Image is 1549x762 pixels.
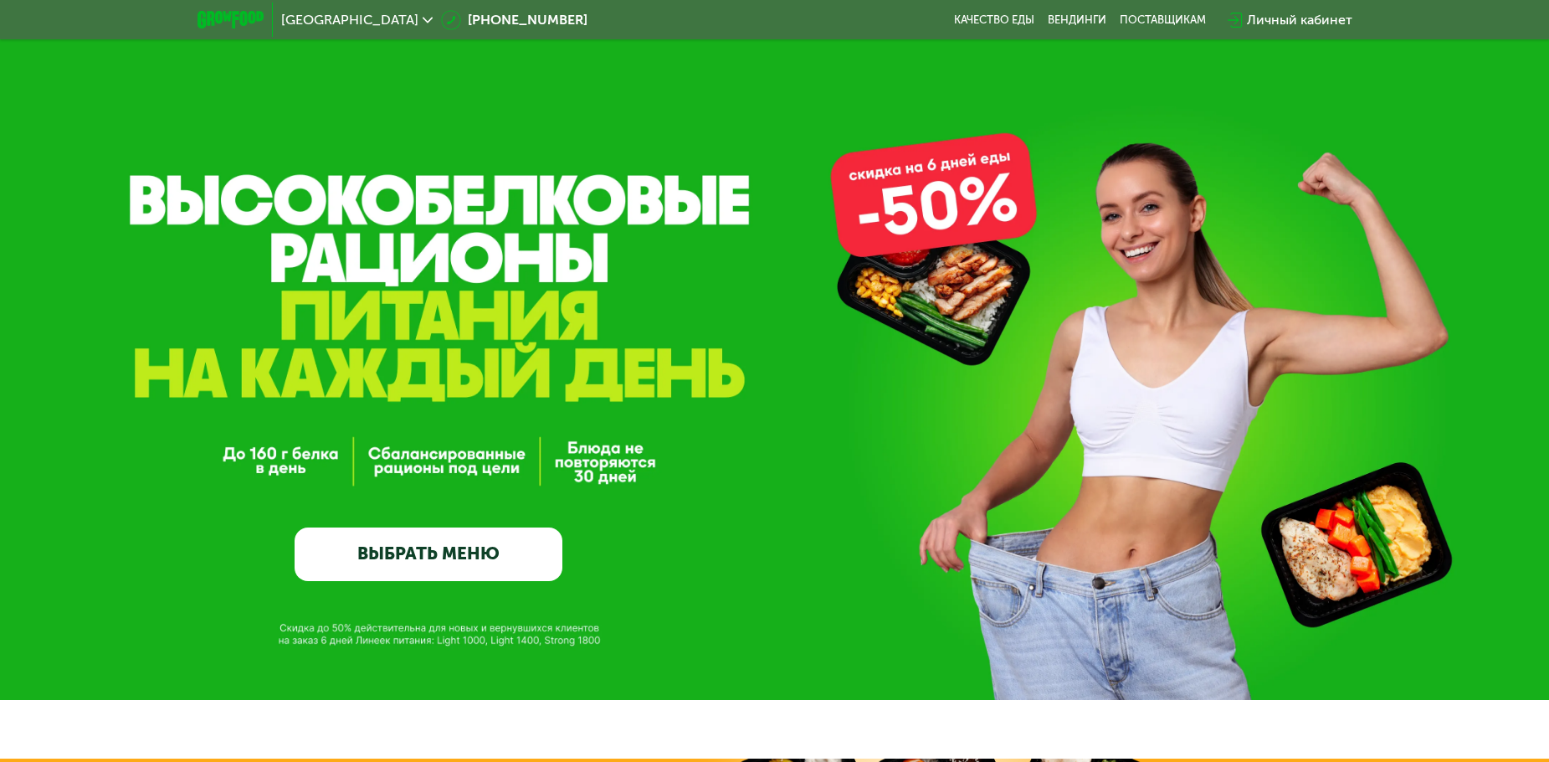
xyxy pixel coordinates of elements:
a: Качество еды [954,13,1034,27]
div: Личный кабинет [1247,10,1352,30]
div: поставщикам [1120,13,1206,27]
a: Вендинги [1048,13,1106,27]
a: ВЫБРАТЬ МЕНЮ [295,528,562,581]
span: [GEOGRAPHIC_DATA] [281,13,418,27]
a: [PHONE_NUMBER] [441,10,587,30]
